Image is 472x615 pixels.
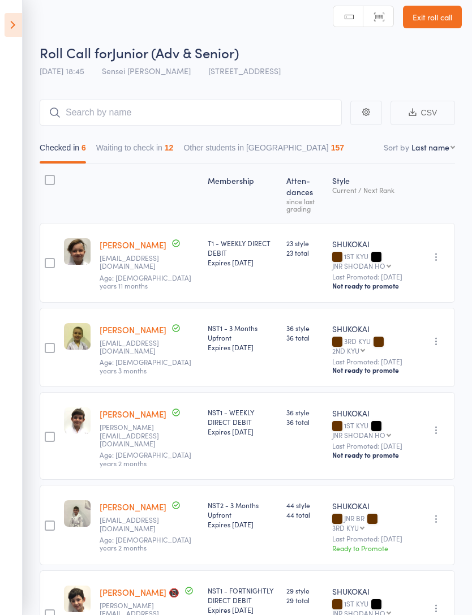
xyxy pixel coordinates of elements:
[332,273,409,281] small: Last Promoted: [DATE]
[100,516,173,532] small: morrisonkurt2003@yahoo.com
[40,65,84,76] span: [DATE] 18:45
[40,43,112,62] span: Roll Call for
[203,169,282,218] div: Membership
[332,186,409,193] div: Current / Next Rank
[332,524,359,531] div: 3RD KYU
[100,357,191,375] span: Age: [DEMOGRAPHIC_DATA] years 3 months
[100,408,166,420] a: [PERSON_NAME]
[96,137,174,164] button: Waiting to check in12
[208,323,277,352] div: NST1 - 3 Months Upfront
[332,252,409,269] div: 1ST KYU
[208,257,277,267] div: Expires [DATE]
[332,514,409,531] div: JNR BR
[208,65,281,76] span: [STREET_ADDRESS]
[331,143,344,152] div: 157
[64,238,91,265] img: image1567251142.png
[64,500,91,527] img: image1619831081.png
[332,347,359,354] div: 2ND KYU
[332,281,409,290] div: Not ready to promote
[332,450,409,459] div: Not ready to promote
[332,442,409,450] small: Last Promoted: [DATE]
[286,417,323,427] span: 36 total
[40,100,342,126] input: Search by name
[100,254,173,270] small: altituderoofing@bigpond.com
[208,407,277,436] div: NST1 - WEEKLY DIRECT DEBIT
[81,143,86,152] div: 6
[208,238,277,267] div: T1 - WEEKLY DIRECT DEBIT
[100,586,179,598] a: [PERSON_NAME] 📵
[332,586,409,597] div: SHUKOKAI
[64,407,91,434] img: image1567757016.png
[286,333,323,342] span: 36 total
[332,407,409,419] div: SHUKOKAI
[286,238,323,248] span: 23 style
[100,273,191,290] span: Age: [DEMOGRAPHIC_DATA] years 11 months
[208,605,277,614] div: Expires [DATE]
[286,323,323,333] span: 36 style
[286,197,323,212] div: since last grading
[332,262,385,269] div: JNR SHODAN HO
[64,586,91,612] img: image1567251363.png
[208,519,277,529] div: Expires [DATE]
[282,169,327,218] div: Atten­dances
[286,248,323,257] span: 23 total
[411,141,449,153] div: Last name
[332,365,409,375] div: Not ready to promote
[286,407,323,417] span: 36 style
[100,450,191,467] span: Age: [DEMOGRAPHIC_DATA] years 2 months
[100,324,166,336] a: [PERSON_NAME]
[286,510,323,519] span: 44 total
[391,101,455,125] button: CSV
[286,586,323,595] span: 29 style
[64,323,91,350] img: image1567413900.png
[208,586,277,614] div: NST1 - FORTNIGHTLY DIRECT DEBIT
[332,238,409,250] div: SHUKOKAI
[286,595,323,605] span: 29 total
[332,535,409,543] small: Last Promoted: [DATE]
[384,141,409,153] label: Sort by
[112,43,239,62] span: Junior (Adv & Senior)
[286,500,323,510] span: 44 style
[332,543,409,553] div: Ready to Promote
[165,143,174,152] div: 12
[208,427,277,436] div: Expires [DATE]
[403,6,462,28] a: Exit roll call
[40,137,86,164] button: Checked in6
[332,337,409,354] div: 3RD KYU
[100,239,166,251] a: [PERSON_NAME]
[332,500,409,511] div: SHUKOKAI
[208,500,277,529] div: NST2 - 3 Months Upfront
[332,431,385,438] div: JNR SHODAN HO
[100,501,166,513] a: [PERSON_NAME]
[208,342,277,352] div: Expires [DATE]
[332,323,409,334] div: SHUKOKAI
[100,423,173,448] small: natalie_mitchell@live.com.au
[332,422,409,438] div: 1ST KYU
[332,358,409,365] small: Last Promoted: [DATE]
[102,65,191,76] span: Sensei [PERSON_NAME]
[328,169,414,218] div: Style
[183,137,344,164] button: Other students in [GEOGRAPHIC_DATA]157
[100,339,173,355] small: leanda-e@hotmail.co.uk
[100,535,191,552] span: Age: [DEMOGRAPHIC_DATA] years 2 months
